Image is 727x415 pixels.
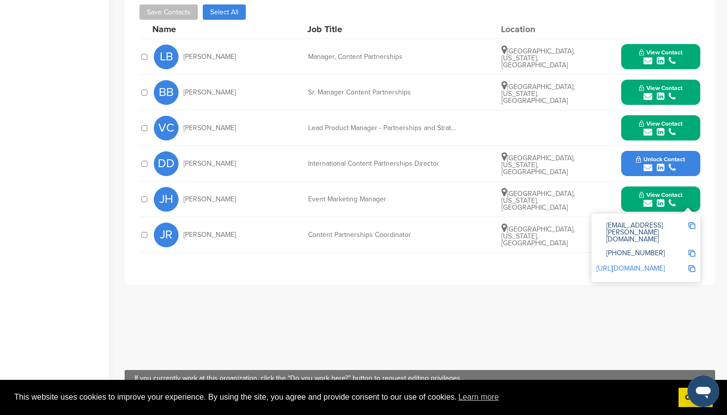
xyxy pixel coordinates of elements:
a: dismiss cookie message [679,388,713,408]
span: [GEOGRAPHIC_DATA], [US_STATE], [GEOGRAPHIC_DATA] [501,83,575,105]
div: International Content Partnerships Director [308,160,456,167]
button: Save Contacts [139,4,198,20]
button: View Contact [627,42,694,72]
a: [URL][DOMAIN_NAME] [596,264,665,273]
div: Lead Product Manager - Partnerships and Strategy [308,125,456,132]
span: [PERSON_NAME] [183,53,236,60]
span: View Contact [639,49,682,56]
span: Unlock Contact [636,156,685,163]
div: Event Marketing Manager [308,196,456,203]
span: JR [154,223,179,247]
span: DD [154,151,179,176]
div: [EMAIL_ADDRESS][PERSON_NAME][DOMAIN_NAME] [596,222,688,243]
div: If you currently work at this organization, click the “Do you work here?” button to request editi... [135,375,705,382]
span: View Contact [639,191,682,198]
button: Unlock Contact [624,149,697,179]
span: [PERSON_NAME] [183,231,236,238]
span: [GEOGRAPHIC_DATA], [US_STATE], [GEOGRAPHIC_DATA] [501,225,575,247]
div: Location [501,25,575,34]
span: [PERSON_NAME] [183,89,236,96]
div: [PHONE_NUMBER] [596,250,688,258]
span: [GEOGRAPHIC_DATA], [US_STATE], [GEOGRAPHIC_DATA] [501,154,575,176]
span: [PERSON_NAME] [183,196,236,203]
span: LB [154,45,179,69]
a: learn more about cookies [457,390,500,405]
div: Sr. Manager Content Partnerships [308,89,456,96]
iframe: Button to launch messaging window [687,375,719,407]
span: [PERSON_NAME] [183,160,236,167]
div: Content Partnerships Coordinator [308,231,456,238]
span: [GEOGRAPHIC_DATA], [US_STATE], [GEOGRAPHIC_DATA] [501,47,575,69]
img: Copy [688,265,695,272]
span: View Contact [639,85,682,92]
button: View Contact [627,113,694,143]
span: [PERSON_NAME] [183,125,236,132]
div: Job Title [307,25,455,34]
span: This website uses cookies to improve your experience. By using the site, you agree and provide co... [14,390,671,405]
span: View Contact [639,120,682,127]
img: Copy [688,222,695,229]
div: Manager, Content Partnerships [308,53,456,60]
button: View Contact [627,184,694,214]
button: View Contact [627,78,694,107]
span: [GEOGRAPHIC_DATA], [US_STATE], [GEOGRAPHIC_DATA] [501,189,575,212]
span: VC [154,116,179,140]
button: Select All [203,4,246,20]
img: Copy [688,250,695,257]
div: Name [152,25,261,34]
span: JH [154,187,179,212]
span: BB [154,80,179,105]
